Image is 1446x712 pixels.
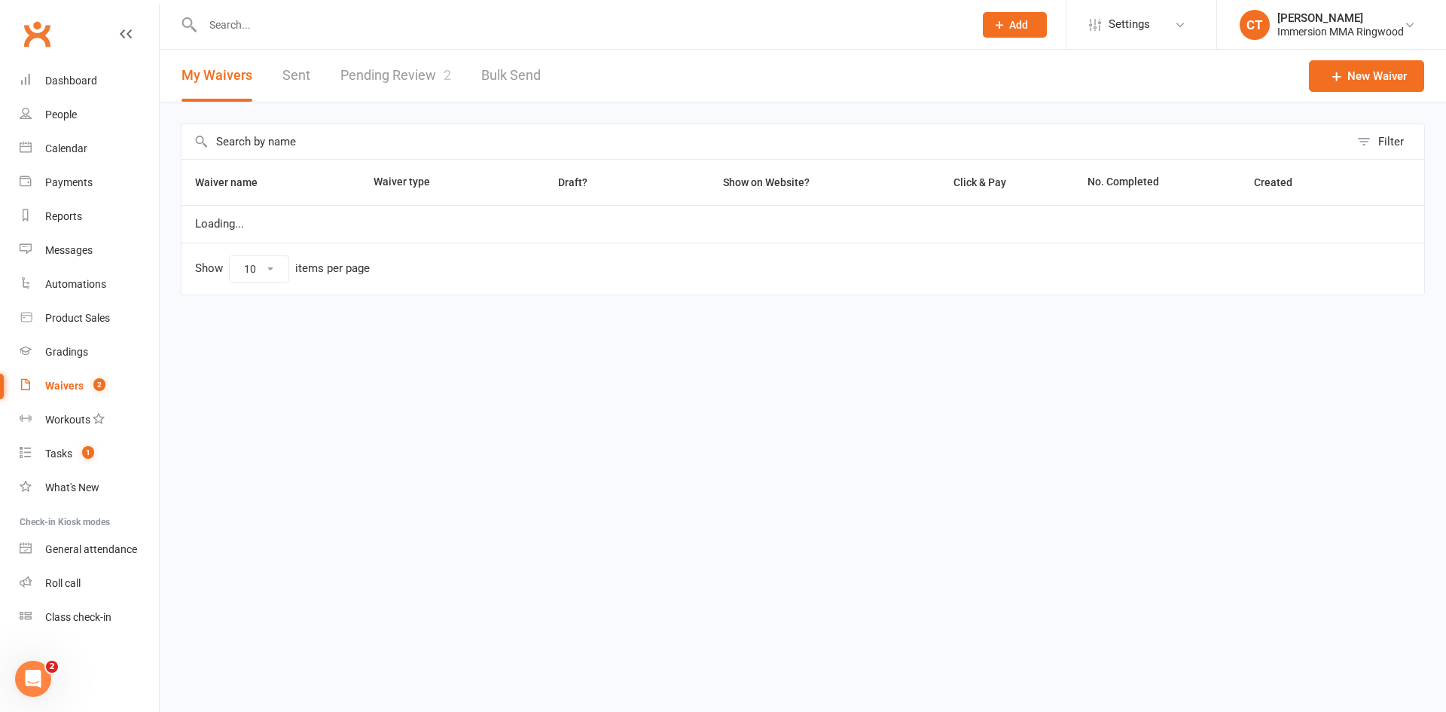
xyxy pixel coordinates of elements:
span: Click & Pay [953,176,1006,188]
div: items per page [295,262,370,275]
a: Workouts [20,403,159,437]
div: People [45,108,77,121]
span: 2 [444,67,451,83]
button: Click & Pay [940,173,1023,191]
th: No. Completed [1074,160,1240,205]
div: Tasks [45,448,72,460]
div: Automations [45,278,106,290]
span: Created [1254,176,1309,188]
a: Bulk Send [481,50,541,102]
div: Product Sales [45,312,110,324]
a: Sent [282,50,310,102]
span: 2 [93,378,105,391]
a: General attendance kiosk mode [20,533,159,567]
span: 1 [82,446,94,459]
button: Created [1254,173,1309,191]
div: Workouts [45,414,90,426]
div: Dashboard [45,75,97,87]
div: Waivers [45,380,84,392]
a: Payments [20,166,159,200]
a: People [20,98,159,132]
div: Reports [45,210,82,222]
div: What's New [45,481,99,494]
a: Dashboard [20,64,159,98]
span: Waiver name [195,176,274,188]
a: Product Sales [20,301,159,335]
td: Loading... [182,205,1424,243]
a: Gradings [20,335,159,369]
div: Roll call [45,577,81,589]
div: Filter [1378,133,1404,151]
div: Messages [45,244,93,256]
a: Class kiosk mode [20,600,159,634]
button: Show on Website? [709,173,826,191]
iframe: Intercom live chat [15,661,51,697]
button: Filter [1350,124,1424,159]
a: Pending Review2 [340,50,451,102]
a: Clubworx [18,15,56,53]
button: My Waivers [182,50,252,102]
span: Show on Website? [723,176,810,188]
button: Waiver name [195,173,274,191]
span: Settings [1109,8,1150,41]
div: CT [1240,10,1270,40]
a: Calendar [20,132,159,166]
a: Reports [20,200,159,234]
span: Draft? [558,176,587,188]
div: Class check-in [45,611,111,623]
div: Show [195,255,370,283]
a: Messages [20,234,159,267]
span: Add [1009,19,1028,31]
div: General attendance [45,543,137,555]
div: Calendar [45,142,87,154]
th: Waiver type [360,160,501,205]
input: Search... [198,14,963,35]
a: What's New [20,471,159,505]
a: Waivers 2 [20,369,159,403]
a: Tasks 1 [20,437,159,471]
span: 2 [46,661,58,673]
div: Immersion MMA Ringwood [1277,25,1404,38]
input: Search by name [182,124,1350,159]
div: Gradings [45,346,88,358]
a: Roll call [20,567,159,600]
a: New Waiver [1309,60,1424,92]
button: Add [983,12,1047,38]
button: Draft? [545,173,604,191]
div: [PERSON_NAME] [1277,11,1404,25]
a: Automations [20,267,159,301]
div: Payments [45,176,93,188]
